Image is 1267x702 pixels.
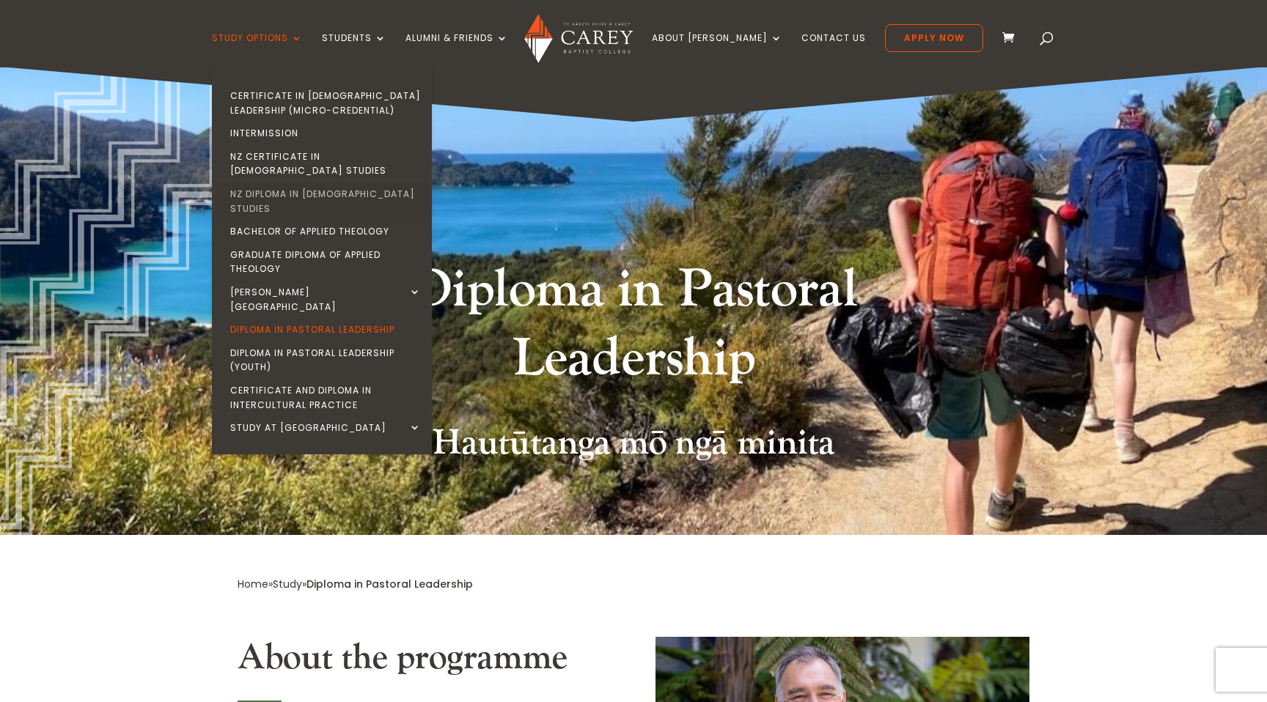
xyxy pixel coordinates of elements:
[216,281,436,318] a: [PERSON_NAME][GEOGRAPHIC_DATA]
[216,145,436,182] a: NZ Certificate in [DEMOGRAPHIC_DATA] Studies
[652,33,782,67] a: About [PERSON_NAME]
[801,33,866,67] a: Contact Us
[238,577,473,591] span: » »
[216,220,436,243] a: Bachelor of Applied Theology
[359,256,908,400] h1: Diploma in Pastoral Leadership
[216,243,436,281] a: Graduate Diploma of Applied Theology
[306,577,473,591] span: Diploma in Pastoral Leadership
[524,14,632,63] img: Carey Baptist College
[216,182,436,220] a: NZ Diploma in [DEMOGRAPHIC_DATA] Studies
[216,122,436,145] a: Intermission
[273,577,302,591] a: Study
[216,416,436,440] a: Study at [GEOGRAPHIC_DATA]
[322,33,386,67] a: Students
[885,24,983,52] a: Apply Now
[216,379,436,416] a: Certificate and Diploma in Intercultural Practice
[405,33,508,67] a: Alumni & Friends
[238,577,268,591] a: Home
[216,318,436,341] a: Diploma in Pastoral Leadership
[212,33,303,67] a: Study Options
[216,84,436,122] a: Certificate in [DEMOGRAPHIC_DATA] Leadership (Micro-credential)
[216,341,436,379] a: Diploma in Pastoral Leadership (Youth)
[238,422,1029,472] h2: Hautūtanga mō ngā minita
[238,637,612,687] h2: About the programme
